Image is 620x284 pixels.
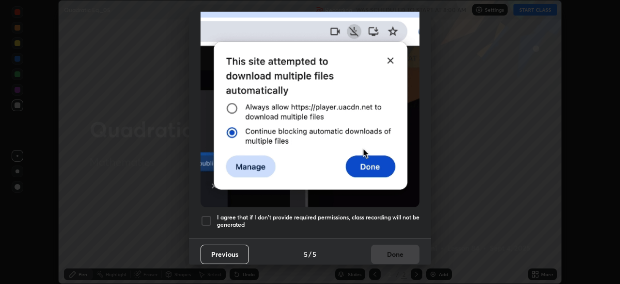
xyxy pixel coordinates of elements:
[312,249,316,259] h4: 5
[304,249,308,259] h4: 5
[217,214,419,229] h5: I agree that if I don't provide required permissions, class recording will not be generated
[309,249,311,259] h4: /
[201,245,249,264] button: Previous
